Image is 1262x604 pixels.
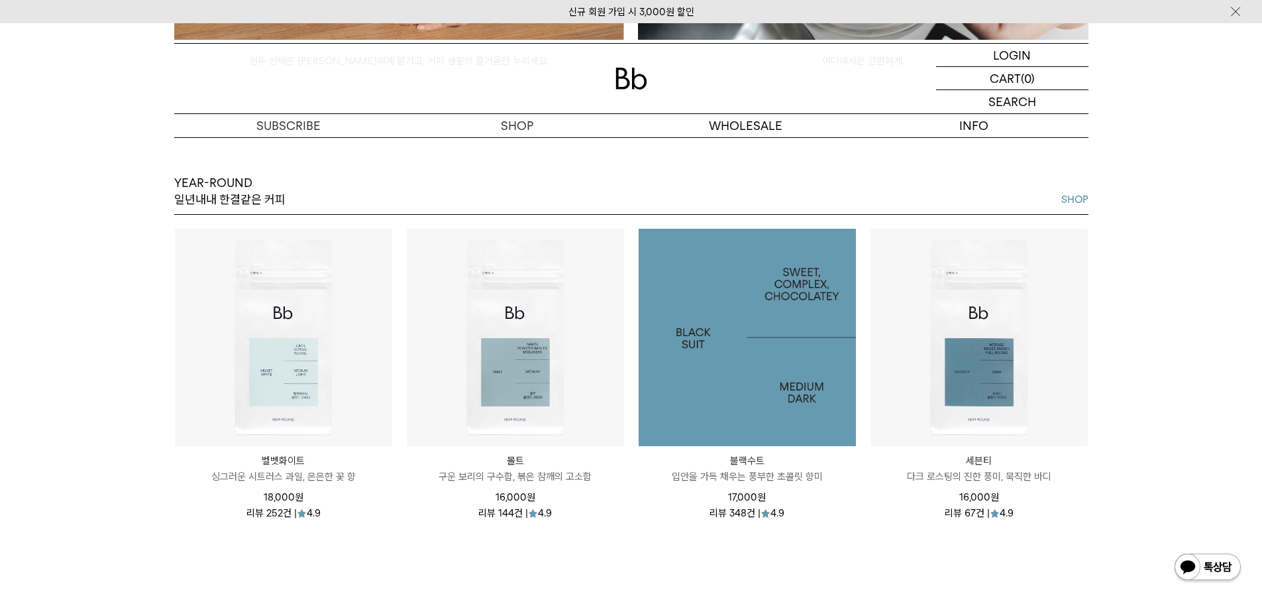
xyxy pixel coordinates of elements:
[639,453,856,469] p: 블랙수트
[639,453,856,485] a: 블랙수트 입안을 가득 채우는 풍부한 초콜릿 향미
[175,229,392,446] img: 벨벳화이트
[870,453,1088,485] a: 세븐티 다크 로스팅의 진한 풍미, 묵직한 바디
[175,453,392,485] a: 벨벳화이트 싱그러운 시트러스 과일, 은은한 꽃 향
[936,67,1088,90] a: CART (0)
[407,469,624,485] p: 구운 보리의 구수함, 볶은 참깨의 고소함
[757,491,766,503] span: 원
[936,44,1088,67] a: LOGIN
[246,505,321,518] div: 리뷰 252건 | 4.9
[175,469,392,485] p: 싱그러운 시트러스 과일, 은은한 꽃 향
[870,469,1088,485] p: 다크 로스팅의 진한 풍미, 묵직한 바디
[496,491,535,503] span: 16,000
[639,229,856,446] a: 블랙수트
[945,505,1014,518] div: 리뷰 67건 | 4.9
[407,453,624,485] a: 몰트 구운 보리의 구수함, 볶은 참깨의 고소함
[264,491,303,503] span: 18,000
[175,453,392,469] p: 벨벳화이트
[403,114,631,137] a: SHOP
[988,90,1036,113] p: SEARCH
[990,67,1021,90] p: CART
[295,491,303,503] span: 원
[174,114,403,137] a: SUBSCRIBE
[631,114,860,137] p: WHOLESALE
[993,44,1031,66] p: LOGIN
[870,453,1088,469] p: 세븐티
[639,469,856,485] p: 입안을 가득 채우는 풍부한 초콜릿 향미
[407,453,624,469] p: 몰트
[710,505,784,518] div: 리뷰 348건 | 4.9
[1173,552,1242,584] img: 카카오톡 채널 1:1 채팅 버튼
[990,491,999,503] span: 원
[870,229,1088,446] img: 세븐티
[407,229,624,446] img: 몰트
[1021,67,1035,90] p: (0)
[860,114,1088,137] p: INFO
[174,175,286,208] p: YEAR-ROUND 일년내내 한결같은 커피
[615,68,647,90] img: 로고
[527,491,535,503] span: 원
[959,491,999,503] span: 16,000
[1061,192,1088,208] a: SHOP
[478,505,552,518] div: 리뷰 144건 | 4.9
[568,6,694,18] a: 신규 회원 가입 시 3,000원 할인
[728,491,766,503] span: 17,000
[639,229,856,446] img: 1000000031_add2_036.jpg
